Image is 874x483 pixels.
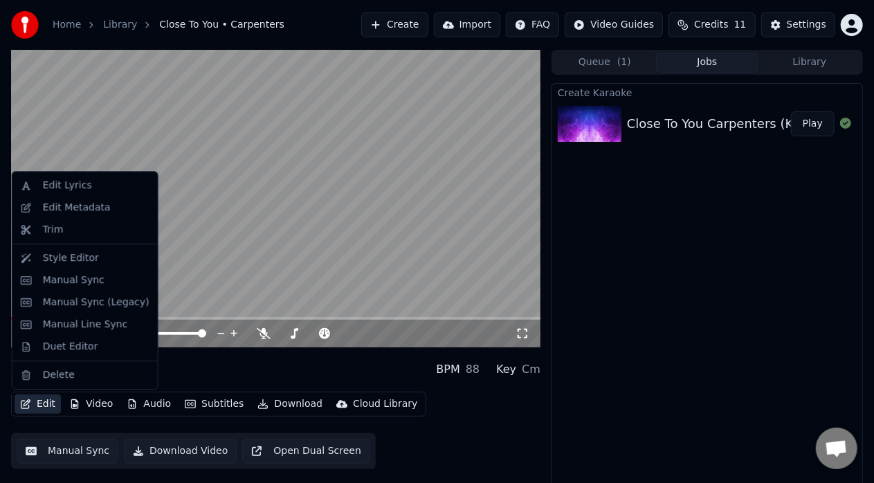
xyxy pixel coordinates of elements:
span: Close To You • Carpenters [159,18,284,32]
button: Credits11 [668,12,755,37]
div: Trim [43,223,64,237]
div: Edit Lyrics [43,179,92,192]
div: Cloud Library [353,397,417,411]
div: 88 [466,361,480,378]
div: Manual Sync [43,273,104,287]
button: Settings [761,12,835,37]
button: Manual Sync [17,439,118,464]
nav: breadcrumb [53,18,284,32]
div: Manual Line Sync [43,318,128,331]
button: Audio [121,394,176,414]
button: Jobs [656,53,758,73]
a: Home [53,18,81,32]
span: 11 [734,18,747,32]
a: Library [103,18,137,32]
button: Play [791,111,835,136]
button: Video Guides [565,12,663,37]
div: Duet Editor [43,340,98,354]
button: Edit [15,394,61,414]
button: FAQ [506,12,559,37]
button: Queue [554,53,656,73]
div: Delete [43,368,75,382]
div: Create Karaoke [552,84,862,100]
button: Video [64,394,118,414]
div: Open chat [816,428,857,469]
div: Style Editor [43,251,99,265]
div: Key [496,361,516,378]
div: Edit Metadata [43,201,111,215]
div: Settings [787,18,826,32]
span: ( 1 ) [617,55,631,69]
span: Credits [694,18,728,32]
button: Open Dual Screen [242,439,370,464]
button: Create [361,12,428,37]
div: Cm [522,361,540,378]
button: Download [252,394,328,414]
button: Library [758,53,861,73]
div: Manual Sync (Legacy) [43,295,149,309]
img: youka [11,11,39,39]
div: BPM [436,361,459,378]
button: Subtitles [179,394,249,414]
button: Download Video [124,439,237,464]
button: Import [434,12,500,37]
